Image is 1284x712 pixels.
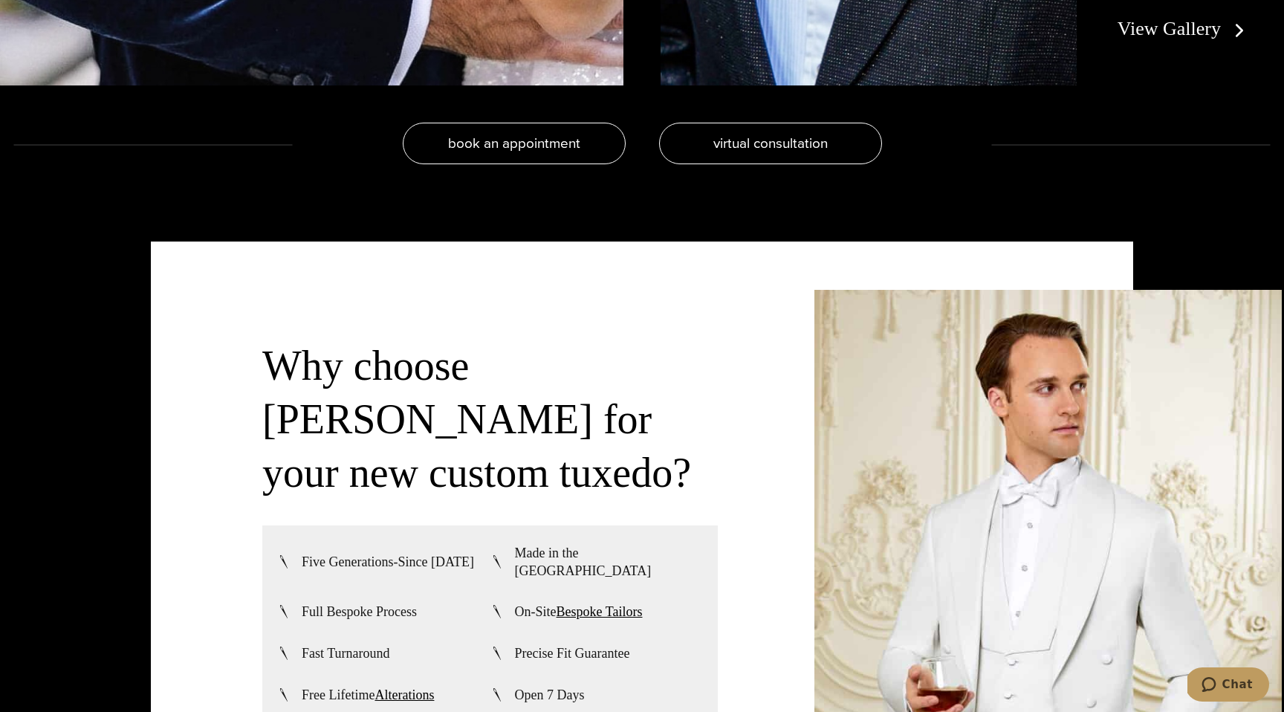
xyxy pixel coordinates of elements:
[1187,667,1269,705] iframe: Opens a widget where you can chat to one of our agents
[515,644,630,662] span: Precise Fit Guarantee
[302,603,417,621] span: Full Bespoke Process
[515,686,585,704] span: Open 7 Days
[713,132,828,154] span: virtual consultation
[262,339,718,499] h3: Why choose [PERSON_NAME] for your new custom tuxedo?
[302,686,434,704] span: Free Lifetime
[403,123,626,164] a: book an appointment
[302,644,390,662] span: Fast Turnaround
[302,553,474,571] span: Five Generations-Since [DATE]
[515,603,643,621] span: On-Site
[1118,18,1251,39] a: View Gallery
[448,132,580,154] span: book an appointment
[374,687,434,702] a: Alterations
[515,544,704,580] span: Made in the [GEOGRAPHIC_DATA]
[659,123,882,164] a: virtual consultation
[557,604,643,619] a: Bespoke Tailors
